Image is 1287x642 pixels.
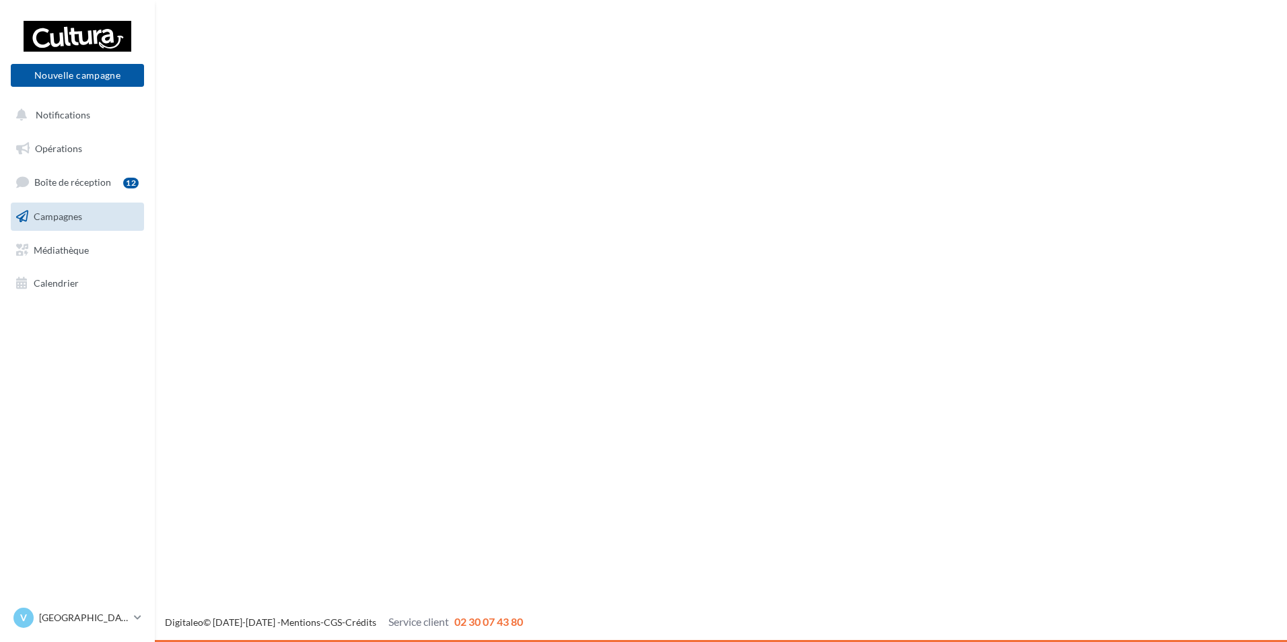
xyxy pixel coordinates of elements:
a: Digitaleo [165,616,203,628]
span: Calendrier [34,277,79,289]
a: Boîte de réception12 [8,168,147,197]
div: 12 [123,178,139,188]
a: Calendrier [8,269,147,297]
a: Médiathèque [8,236,147,264]
span: Campagnes [34,211,82,222]
span: Service client [388,615,449,628]
a: Mentions [281,616,320,628]
span: Notifications [36,109,90,120]
span: 02 30 07 43 80 [454,615,523,628]
a: V [GEOGRAPHIC_DATA] [11,605,144,631]
span: V [20,611,27,625]
span: Opérations [35,143,82,154]
button: Nouvelle campagne [11,64,144,87]
a: CGS [324,616,342,628]
a: Campagnes [8,203,147,231]
span: Boîte de réception [34,176,111,188]
span: © [DATE]-[DATE] - - - [165,616,523,628]
span: Médiathèque [34,244,89,255]
button: Notifications [8,101,141,129]
a: Crédits [345,616,376,628]
p: [GEOGRAPHIC_DATA] [39,611,129,625]
a: Opérations [8,135,147,163]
